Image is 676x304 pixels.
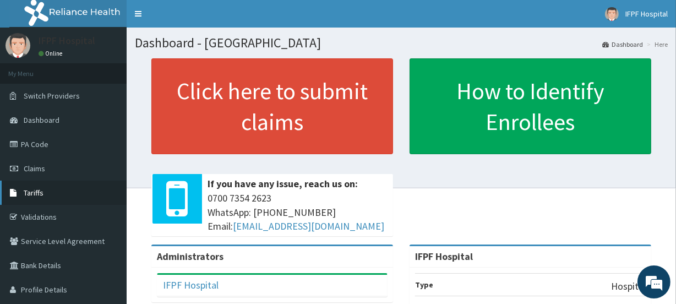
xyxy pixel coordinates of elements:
[39,36,95,46] p: IFPF Hospital
[24,188,43,198] span: Tariffs
[181,6,207,32] div: Minimize live chat window
[24,115,59,125] span: Dashboard
[135,36,668,50] h1: Dashboard - [GEOGRAPHIC_DATA]
[57,62,185,76] div: Chat with us now
[625,9,668,19] span: IFPF Hospital
[611,279,646,294] p: Hospital
[39,50,65,57] a: Online
[24,91,80,101] span: Switch Providers
[20,55,45,83] img: d_794563401_company_1708531726252_794563401
[208,177,358,190] b: If you have any issue, reach us on:
[233,220,384,232] a: [EMAIL_ADDRESS][DOMAIN_NAME]
[410,58,651,154] a: How to Identify Enrollees
[157,250,223,263] b: Administrators
[602,40,643,49] a: Dashboard
[208,191,388,234] span: 0700 7354 2623 WhatsApp: [PHONE_NUMBER] Email:
[6,194,210,232] textarea: Type your message and hit 'Enter'
[24,164,45,173] span: Claims
[415,250,473,263] strong: IFPF Hospital
[6,33,30,58] img: User Image
[644,40,668,49] li: Here
[64,85,152,197] span: We're online!
[163,279,219,291] a: IFPF Hospital
[605,7,619,21] img: User Image
[151,58,393,154] a: Click here to submit claims
[415,280,433,290] b: Type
